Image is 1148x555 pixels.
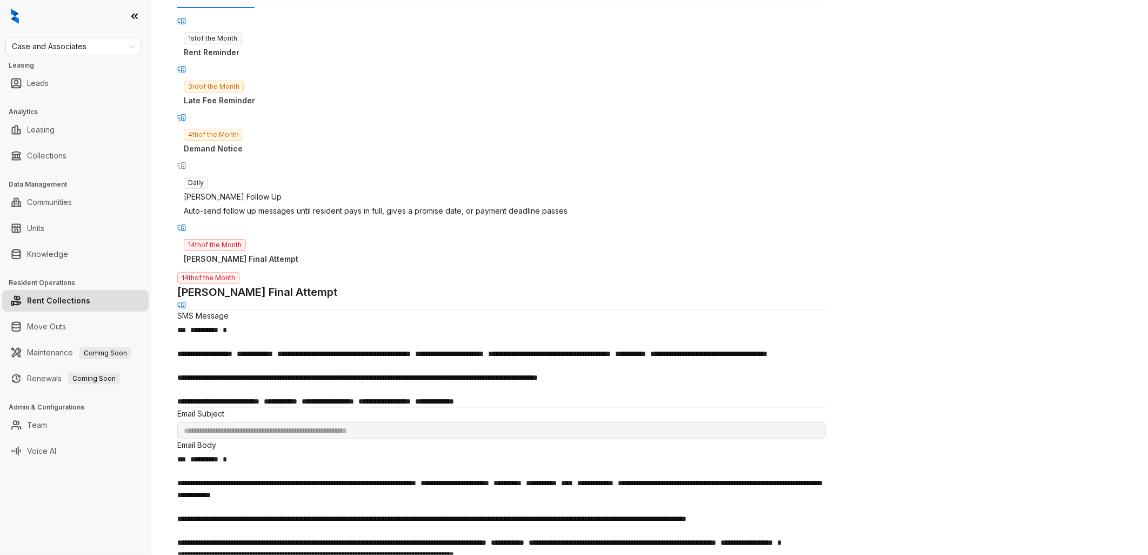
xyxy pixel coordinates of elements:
h2: [PERSON_NAME] Final Attempt [177,284,826,301]
span: 3rd of the Month [184,81,244,93]
h4: SMS Message [177,310,826,322]
div: [PERSON_NAME] Follow Up [184,191,819,203]
li: Units [2,217,149,239]
li: Team [2,414,149,436]
h4: Email Subject [177,408,826,420]
h3: Leasing [9,61,151,70]
span: Coming Soon [79,347,131,359]
a: Units [27,217,44,239]
span: Coming Soon [68,373,120,385]
a: Knowledge [27,243,68,265]
span: 1st of the Month [184,32,242,44]
h3: Admin & Configurations [9,402,151,412]
img: logo [11,9,19,24]
h4: Email Body [177,439,826,451]
p: Late Fee Reminder [184,95,819,107]
p: Demand Notice [184,143,819,155]
span: Case and Associates [12,38,135,55]
span: Daily [184,177,208,189]
li: Maintenance [2,342,149,364]
li: Leasing [2,119,149,141]
h3: Data Management [9,180,151,189]
li: Leads [2,72,149,94]
a: Leasing [27,119,55,141]
span: 4th of the Month [184,129,243,141]
a: Voice AI [27,440,56,462]
h3: Resident Operations [9,278,151,288]
li: Renewals [2,368,149,389]
h3: Analytics [9,107,151,117]
a: RenewalsComing Soon [27,368,120,389]
p: Rent Reminder [184,47,819,58]
span: 14th of the Month [184,239,246,251]
li: Voice AI [2,440,149,462]
p: Auto-send follow up messages until resident pays in full, gives a promise date, or payment deadli... [184,205,819,217]
li: Communities [2,191,149,213]
li: Collections [2,145,149,167]
li: Rent Collections [2,290,149,312]
span: 14th of the Month [177,272,239,284]
a: Move Outs [27,316,66,338]
p: [PERSON_NAME] Final Attempt [184,253,819,265]
a: Communities [27,191,72,213]
li: Knowledge [2,243,149,265]
a: Team [27,414,47,436]
a: Collections [27,145,66,167]
a: Rent Collections [27,290,90,312]
a: Leads [27,72,49,94]
li: Move Outs [2,316,149,338]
